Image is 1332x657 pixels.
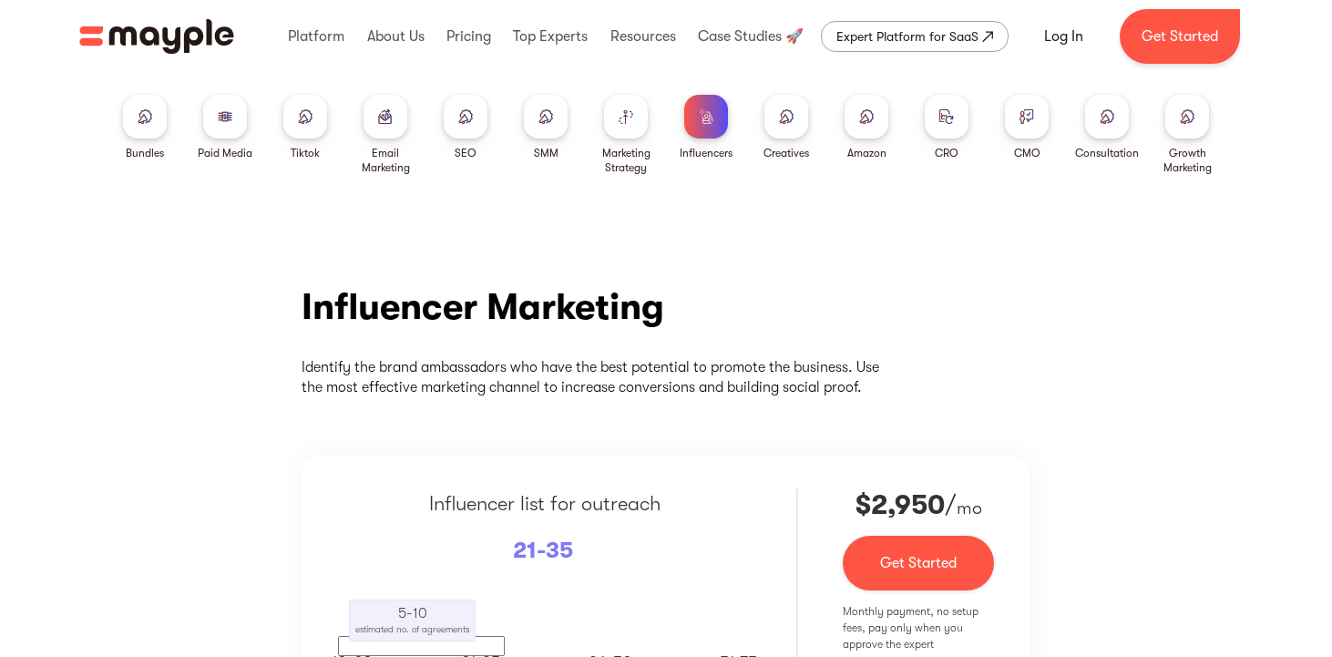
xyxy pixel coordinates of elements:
[845,95,888,160] a: Amazon
[843,603,994,652] p: Monthly payment, no setup fees, pay only when you approve the expert
[524,95,568,160] a: SMM
[843,536,994,590] a: Get Started
[1022,15,1105,58] a: Log In
[763,95,809,160] a: Creatives
[593,146,659,175] div: Marketing Strategy
[126,146,164,160] div: Bundles
[680,146,733,160] div: Influencers
[429,488,661,518] p: Influencer list for outreach
[925,95,968,160] a: CRO
[821,21,1009,52] a: Expert Platform for SaaS
[957,498,982,518] span: mo
[302,357,885,398] p: Identify the brand ambassadors who have the best potential to promote the business. Use the most ...
[680,95,733,160] a: Influencers
[455,146,476,160] div: SEO
[1014,146,1040,160] div: CMO
[198,95,252,160] a: Paid Media
[1075,95,1139,160] a: Consultation
[353,95,418,175] a: Email Marketing
[1154,146,1220,175] div: Growth Marketing
[1005,95,1049,160] a: CMO
[513,533,573,568] p: 21-35
[355,624,469,634] span: estimated no. of agreements
[1120,9,1240,64] a: Get Started
[763,146,809,160] div: Creatives
[198,146,252,160] div: Paid Media
[353,146,418,175] div: Email Marketing
[1075,146,1139,160] div: Consultation
[283,95,327,160] a: Tiktok
[291,146,320,160] div: Tiktok
[836,26,979,47] div: Expert Platform for SaaS
[444,95,487,160] a: SEO
[593,95,659,175] a: Marketing Strategy
[847,146,886,160] div: Amazon
[871,489,945,520] strong: 2,950
[302,284,664,330] h2: Influencer Marketing
[843,488,994,521] p: /
[398,605,427,621] span: 5-10
[856,489,871,520] strong: $
[935,146,958,160] div: CRO
[123,95,167,160] a: Bundles
[1154,95,1220,175] a: Growth Marketing
[79,19,234,54] img: Mayple logo
[534,146,558,160] div: SMM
